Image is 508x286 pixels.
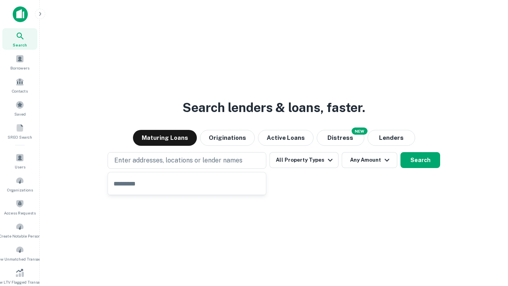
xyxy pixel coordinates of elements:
[7,187,33,193] span: Organizations
[2,242,37,264] a: Review Unmatched Transactions
[2,173,37,195] a: Organizations
[2,219,37,241] a: Create Notable Person
[183,98,365,117] h3: Search lenders & loans, faster.
[2,51,37,73] a: Borrowers
[12,88,28,94] span: Contacts
[133,130,197,146] button: Maturing Loans
[114,156,242,165] p: Enter addresses, locations or lender names
[2,120,37,142] a: SREO Search
[258,130,314,146] button: Active Loans
[269,152,339,168] button: All Property Types
[317,130,364,146] button: Search distressed loans with lien and other non-mortgage details.
[368,130,415,146] button: Lenders
[352,128,368,135] div: NEW
[342,152,397,168] button: Any Amount
[2,28,37,50] a: Search
[13,42,27,48] span: Search
[2,97,37,119] a: Saved
[10,65,29,71] span: Borrowers
[15,164,25,170] span: Users
[4,210,36,216] span: Access Requests
[2,74,37,96] a: Contacts
[108,152,266,169] button: Enter addresses, locations or lender names
[8,134,32,140] span: SREO Search
[200,130,255,146] button: Originations
[468,222,508,261] iframe: Chat Widget
[400,152,440,168] button: Search
[14,111,26,117] span: Saved
[2,196,37,218] a: Access Requests
[2,150,37,172] a: Users
[13,6,28,22] img: capitalize-icon.png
